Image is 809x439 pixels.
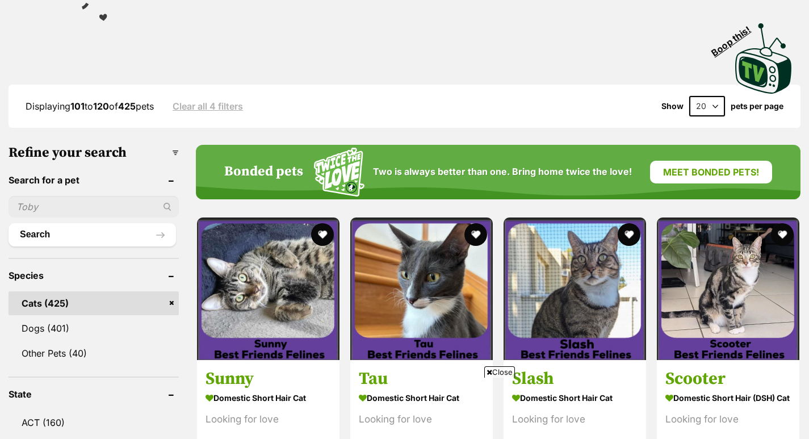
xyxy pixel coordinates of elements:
span: Close [484,366,515,378]
div: Looking for love [665,412,791,428]
img: Slash - Domestic Short Hair Cat [504,218,646,360]
button: favourite [311,223,334,246]
button: favourite [464,223,487,246]
button: Search [9,223,176,246]
a: Cats (425) [9,291,179,315]
strong: 120 [93,101,109,112]
a: Other Pets (40) [9,341,179,365]
span: Boop this! [710,17,762,58]
h3: Tau [359,369,484,390]
button: favourite [771,223,794,246]
span: Show [661,102,684,111]
label: pets per page [731,102,783,111]
a: Boop this! [735,13,792,96]
strong: Domestic Short Hair (DSH) Cat [665,390,791,407]
span: Displaying to of pets [26,101,154,112]
h3: Scooter [665,369,791,390]
input: Toby [9,196,179,218]
iframe: Advertisement [129,382,680,433]
h3: Refine your search [9,145,179,161]
button: favourite [618,223,640,246]
header: State [9,389,179,399]
header: Species [9,270,179,281]
img: Scooter - Domestic Short Hair (DSH) Cat [657,218,799,360]
a: Meet bonded pets! [650,161,772,183]
a: ACT (160) [9,411,179,434]
header: Search for a pet [9,175,179,185]
img: Tau - Domestic Short Hair Cat [350,218,493,360]
h4: Bonded pets [224,164,303,180]
h3: Sunny [206,369,331,390]
img: Sunny - Domestic Short Hair Cat [197,218,339,360]
a: Dogs (401) [9,316,179,340]
h3: Slash [512,369,638,390]
img: Squiggle [314,148,364,197]
span: Two is always better than one. Bring home twice the love! [373,166,632,177]
a: Clear all 4 filters [173,101,243,111]
strong: 101 [70,101,85,112]
strong: 425 [118,101,136,112]
img: PetRescue TV logo [735,23,792,94]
